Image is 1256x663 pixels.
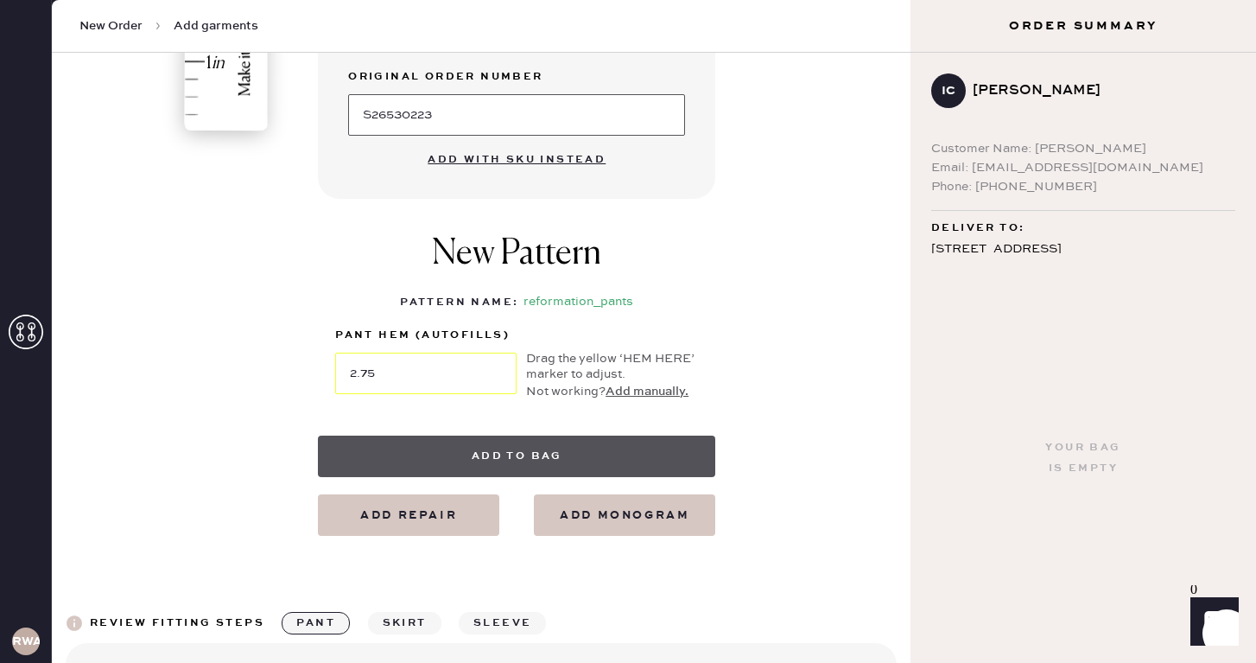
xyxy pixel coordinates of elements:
div: Phone: [PHONE_NUMBER] [931,177,1235,196]
label: pant hem (autofills) [335,325,517,346]
h1: New Pattern [432,233,601,292]
span: Deliver to: [931,218,1024,239]
iframe: Front Chat [1174,585,1248,660]
div: Not working? [526,382,698,401]
div: Your bag is empty [1045,437,1120,479]
div: Review fitting steps [90,613,264,634]
div: Email: [EMAIL_ADDRESS][DOMAIN_NAME] [931,158,1235,177]
button: Add repair [318,494,499,536]
button: pant [282,612,350,634]
label: Original Order Number [348,67,685,87]
div: Drag the yellow ‘HEM HERE’ marker to adjust. [526,351,698,382]
button: Add to bag [318,436,715,477]
div: reformation_pants [523,292,633,313]
h3: RWA [12,635,40,647]
span: Add garments [174,17,258,35]
div: [PERSON_NAME] [973,80,1221,101]
button: skirt [368,612,441,634]
h3: Order Summary [910,17,1256,35]
input: e.g. 1020304 [348,94,685,136]
div: [STREET_ADDRESS] apt 424 [US_STATE] , NY 11372 [931,239,1235,304]
button: sleeve [459,612,546,634]
h3: IC [942,85,955,97]
input: Move the yellow marker! [335,353,517,394]
button: Add manually. [606,382,688,401]
div: Customer Name: [PERSON_NAME] [931,139,1235,158]
div: Pattern Name : [400,292,518,313]
button: add monogram [534,494,715,536]
span: New Order [79,17,143,35]
button: Add with SKU instead [417,143,616,177]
